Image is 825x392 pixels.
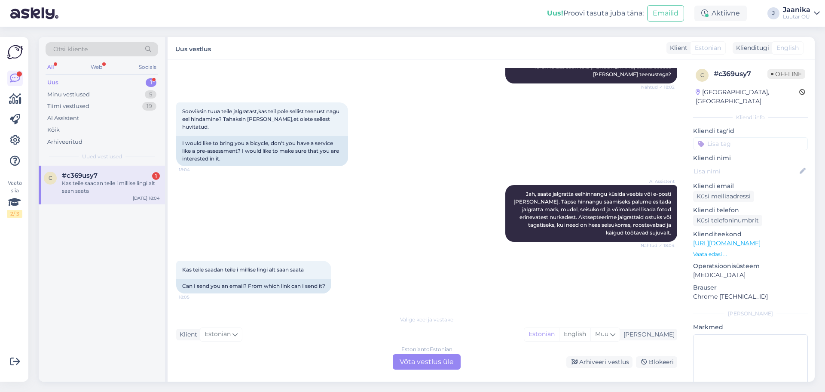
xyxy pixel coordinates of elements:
[641,242,675,249] span: Nähtud ✓ 18:04
[694,6,747,21] div: Aktiivne
[641,84,675,90] span: Nähtud ✓ 18:02
[693,310,808,318] div: [PERSON_NAME]
[559,328,590,341] div: English
[47,102,89,111] div: Tiimi vestlused
[7,210,22,218] div: 2 / 3
[693,206,808,215] p: Kliendi telefon
[182,266,304,273] span: Kas teile saadan teile i millise lingi alt saan saata
[776,43,799,52] span: English
[145,90,156,99] div: 5
[547,9,563,17] b: Uus!
[694,167,798,176] input: Lisa nimi
[142,102,156,111] div: 19
[175,42,211,54] label: Uus vestlus
[7,179,22,218] div: Vaata siia
[666,43,687,52] div: Klient
[696,88,799,106] div: [GEOGRAPHIC_DATA], [GEOGRAPHIC_DATA]
[693,127,808,136] p: Kliendi tag'id
[693,154,808,163] p: Kliendi nimi
[693,271,808,280] p: [MEDICAL_DATA]
[393,354,461,370] div: Võta vestlus üle
[693,250,808,258] p: Vaata edasi ...
[513,191,672,236] span: Jah, saate jalgratta eelhinnangu küsida veebis või e-posti [PERSON_NAME]. Täpse hinnangu saamisek...
[693,191,754,202] div: Küsi meiliaadressi
[693,114,808,121] div: Kliendi info
[693,283,808,292] p: Brauser
[146,78,156,87] div: 1
[179,167,211,173] span: 18:04
[46,62,55,73] div: All
[62,172,98,179] span: #c369usy7
[89,62,104,73] div: Web
[783,13,810,20] div: Luutar OÜ
[182,108,341,130] span: Sooviksin tuua teile jalgratast,kas teil pole sellist teenust nagu eel hindamine? Tahaksin [PERSO...
[7,44,23,60] img: Askly Logo
[693,137,808,150] input: Lisa tag
[693,215,762,226] div: Küsi telefoninumbrit
[47,90,90,99] div: Minu vestlused
[783,6,820,20] a: JaanikaLuutar OÜ
[176,279,331,293] div: Can I send you an email? From which link can I send it?
[693,239,761,247] a: [URL][DOMAIN_NAME]
[176,136,348,166] div: I would like to bring you a bicycle, don't you have a service like a pre-assessment? I would like...
[714,69,767,79] div: # c369usy7
[733,43,769,52] div: Klienditugi
[767,7,779,19] div: J
[47,138,82,146] div: Arhiveeritud
[693,182,808,191] p: Kliendi email
[152,172,160,180] div: 1
[176,330,197,339] div: Klient
[62,179,160,195] div: Kas teile saadan teile i millise lingi alt saan saata
[401,346,452,353] div: Estonian to Estonian
[547,8,644,19] div: Proovi tasuta juba täna:
[693,292,808,301] p: Chrome [TECHNICAL_ID]
[47,114,79,123] div: AI Assistent
[693,262,808,271] p: Operatsioonisüsteem
[524,328,559,341] div: Estonian
[49,175,52,181] span: c
[133,195,160,201] div: [DATE] 18:04
[176,316,677,324] div: Valige keel ja vastake
[783,6,810,13] div: Jaanika
[595,330,608,338] span: Muu
[205,330,231,339] span: Estonian
[695,43,721,52] span: Estonian
[647,5,684,22] button: Emailid
[179,294,211,300] span: 18:05
[767,69,805,79] span: Offline
[693,230,808,239] p: Klienditeekond
[620,330,675,339] div: [PERSON_NAME]
[53,45,88,54] span: Otsi kliente
[700,72,704,78] span: c
[47,126,60,134] div: Kõik
[566,356,632,368] div: Arhiveeri vestlus
[47,78,58,87] div: Uus
[693,323,808,332] p: Märkmed
[642,178,675,185] span: AI Assistent
[82,153,122,161] span: Uued vestlused
[636,356,677,368] div: Blokeeri
[137,62,158,73] div: Socials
